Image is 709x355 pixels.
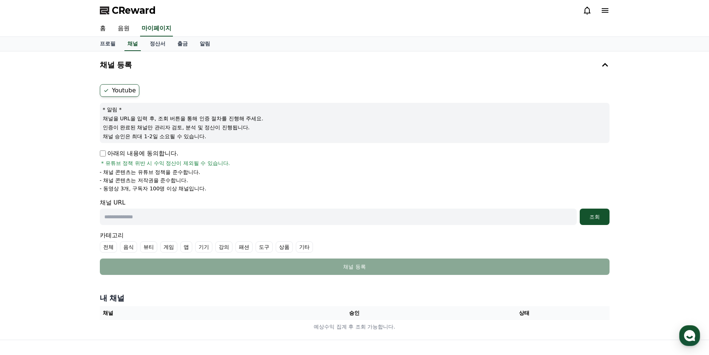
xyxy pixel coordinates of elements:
button: 채널 등록 [97,54,613,75]
span: * 유튜브 정책 위반 시 수익 정산이 제외될 수 있습니다. [101,159,230,167]
label: 음식 [120,241,137,253]
a: 정산서 [144,37,171,51]
label: 전체 [100,241,117,253]
span: CReward [112,4,156,16]
label: 앱 [180,241,192,253]
th: 채널 [100,306,270,320]
label: 기기 [195,241,212,253]
a: 마이페이지 [140,21,173,37]
p: - 채널 콘텐츠는 저작권을 준수합니다. [100,177,188,184]
a: 알림 [194,37,216,51]
label: 게임 [160,241,177,253]
label: 뷰티 [140,241,157,253]
span: 홈 [23,247,28,253]
p: 아래의 내용에 동의합니다. [100,149,178,158]
td: 예상수익 집계 후 조회 가능합니다. [100,320,610,334]
a: 채널 [124,37,141,51]
a: 프로필 [94,37,121,51]
label: Youtube [100,84,139,97]
a: CReward [100,4,156,16]
div: 조회 [583,213,607,221]
h4: 채널 등록 [100,61,132,69]
label: 강의 [215,241,232,253]
a: 홈 [94,21,112,37]
th: 승인 [269,306,439,320]
p: 인증이 완료된 채널만 관리자 검토, 분석 및 정산이 진행됩니다. [103,124,607,131]
p: 채널을 URL을 입력 후, 조회 버튼을 통해 인증 절차를 진행해 주세요. [103,115,607,122]
a: 홈 [2,236,49,255]
div: 채널 등록 [115,263,595,270]
span: 대화 [68,248,77,254]
div: 카테고리 [100,231,610,253]
h4: 내 채널 [100,293,610,303]
a: 대화 [49,236,96,255]
div: 채널 URL [100,198,610,225]
p: - 채널 콘텐츠는 유튜브 정책을 준수합니다. [100,168,200,176]
span: 설정 [115,247,124,253]
th: 상태 [439,306,609,320]
button: 조회 [580,209,610,225]
a: 음원 [112,21,136,37]
a: 설정 [96,236,143,255]
label: 도구 [256,241,273,253]
button: 채널 등록 [100,259,610,275]
label: 상품 [276,241,293,253]
p: - 동영상 3개, 구독자 100명 이상 채널입니다. [100,185,206,192]
a: 출금 [171,37,194,51]
p: 채널 승인은 최대 1-2일 소요될 수 있습니다. [103,133,607,140]
label: 패션 [235,241,253,253]
label: 기타 [296,241,313,253]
